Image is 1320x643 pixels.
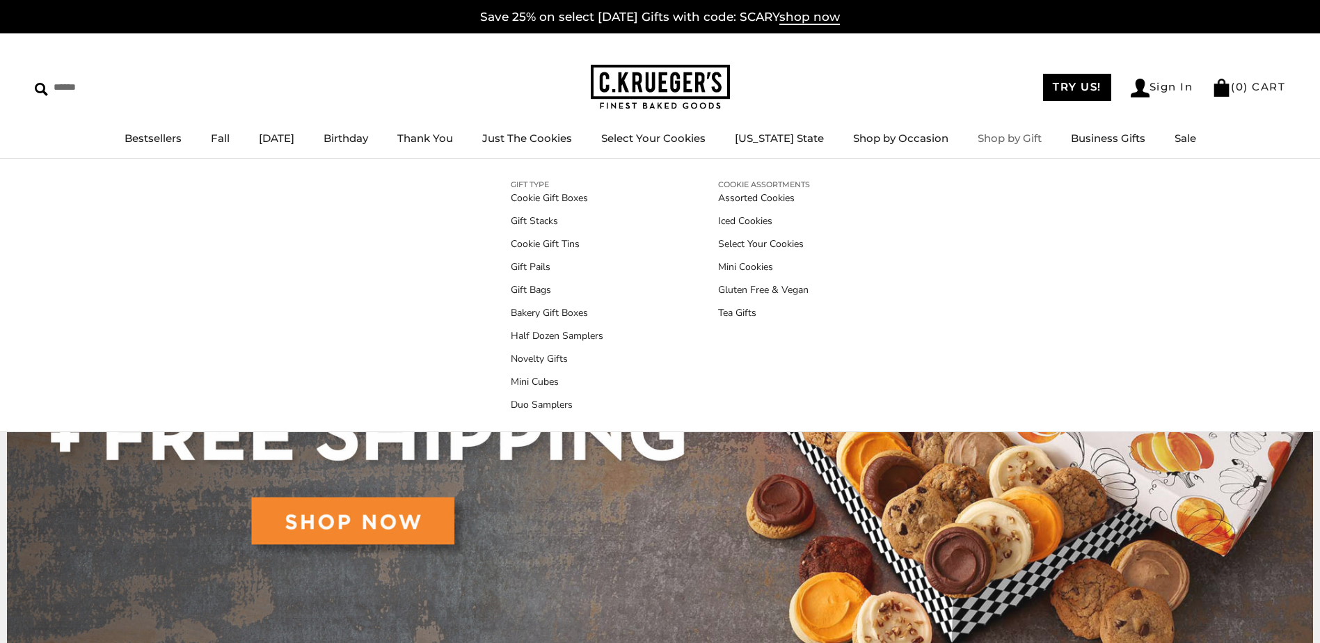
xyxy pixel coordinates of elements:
a: Shop by Occasion [853,132,948,145]
img: Bag [1212,79,1231,97]
span: shop now [779,10,840,25]
a: Select Your Cookies [601,132,706,145]
a: Fall [211,132,230,145]
img: C.KRUEGER'S [591,65,730,110]
a: COOKIE ASSORTMENTS [718,178,810,191]
input: Search [35,77,200,98]
a: Assorted Cookies [718,191,810,205]
img: Account [1131,79,1150,97]
a: Business Gifts [1071,132,1145,145]
a: Novelty Gifts [511,351,603,366]
a: Just The Cookies [482,132,572,145]
img: Search [35,83,48,96]
a: TRY US! [1043,74,1111,101]
a: Select Your Cookies [718,237,810,251]
a: Iced Cookies [718,214,810,228]
a: [US_STATE] State [735,132,824,145]
a: (0) CART [1212,80,1285,93]
a: Birthday [324,132,368,145]
a: Mini Cookies [718,260,810,274]
a: Bestsellers [125,132,182,145]
a: Shop by Gift [978,132,1042,145]
a: Gift Bags [511,283,603,297]
a: Sign In [1131,79,1193,97]
span: 0 [1236,80,1244,93]
a: Bakery Gift Boxes [511,305,603,320]
a: Mini Cubes [511,374,603,389]
a: Duo Samplers [511,397,603,412]
a: Gluten Free & Vegan [718,283,810,297]
a: Cookie Gift Boxes [511,191,603,205]
a: Half Dozen Samplers [511,328,603,343]
a: GIFT TYPE [511,178,603,191]
a: Tea Gifts [718,305,810,320]
a: Gift Stacks [511,214,603,228]
a: Thank You [397,132,453,145]
a: Gift Pails [511,260,603,274]
a: [DATE] [259,132,294,145]
a: Sale [1175,132,1196,145]
a: Save 25% on select [DATE] Gifts with code: SCARYshop now [480,10,840,25]
a: Cookie Gift Tins [511,237,603,251]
